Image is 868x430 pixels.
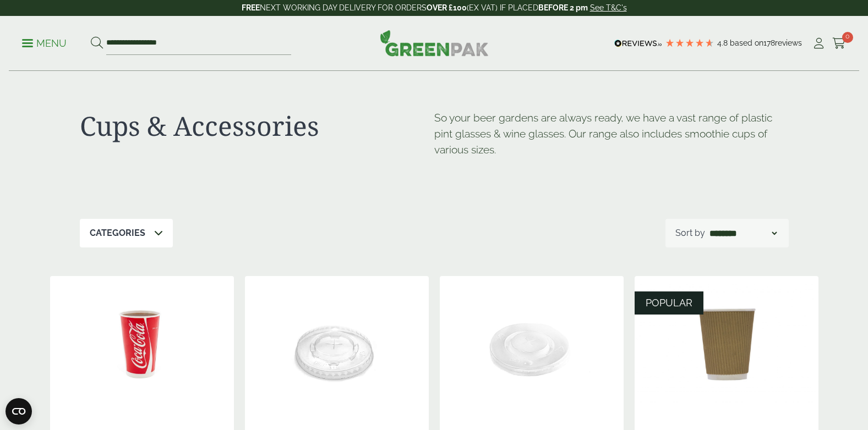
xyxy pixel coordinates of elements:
[427,3,467,12] strong: OVER £100
[763,38,775,47] span: 178
[50,276,234,414] img: 12oz Coca Cola Cup with coke
[6,398,32,425] button: Open CMP widget
[730,38,763,47] span: Based on
[832,35,846,52] a: 0
[380,30,489,56] img: GreenPak Supplies
[665,38,714,48] div: 4.78 Stars
[22,37,67,48] a: Menu
[242,3,260,12] strong: FREE
[842,32,853,43] span: 0
[832,38,846,49] i: Cart
[775,38,802,47] span: reviews
[245,276,429,414] img: 12oz straw slot coke cup lid
[90,227,145,240] p: Categories
[434,110,789,157] p: So your beer gardens are always ready, we have a vast range of plastic pint glasses & wine glasse...
[590,3,627,12] a: See T&C's
[812,38,826,49] i: My Account
[80,110,434,142] h1: Cups & Accessories
[22,37,67,50] p: Menu
[707,227,779,240] select: Shop order
[717,38,730,47] span: 4.8
[614,40,662,47] img: REVIEWS.io
[440,276,624,414] img: 16/22oz Straw Slot Coke Cup lid
[538,3,588,12] strong: BEFORE 2 pm
[646,297,692,308] span: POPULAR
[635,276,818,414] img: 12oz Kraft Ripple Cup-0
[675,227,705,240] p: Sort by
